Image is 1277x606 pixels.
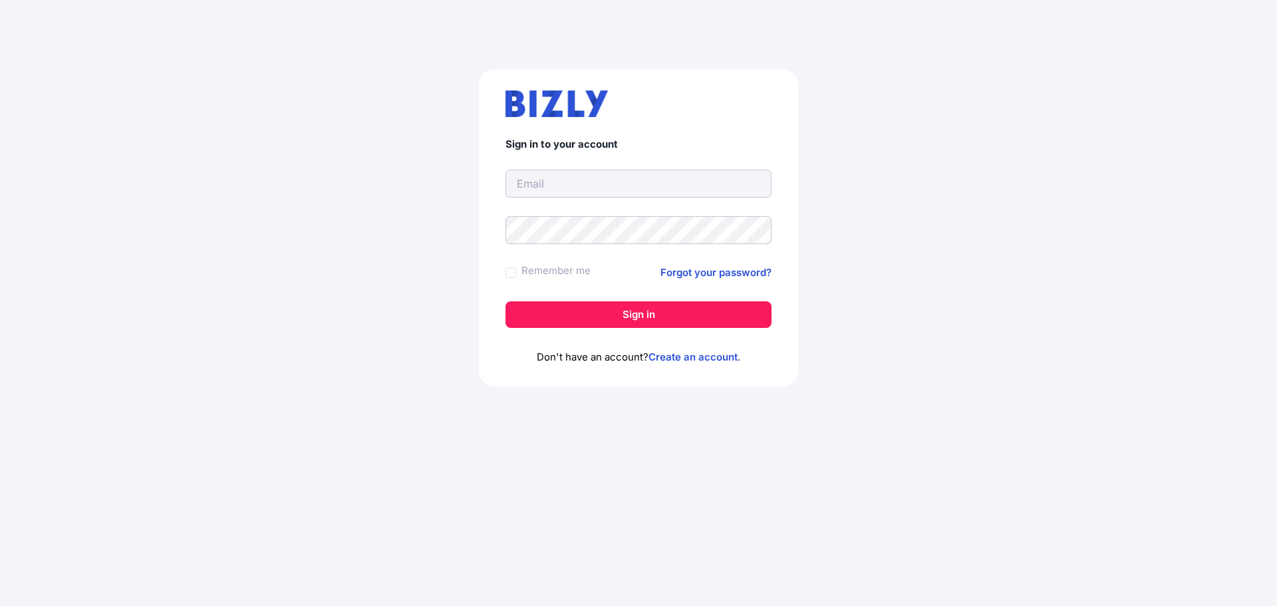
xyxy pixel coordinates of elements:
button: Sign in [505,301,772,328]
a: Create an account [648,351,738,363]
img: bizly_logo.svg [505,90,608,117]
p: Don't have an account? . [505,349,772,365]
input: Email [505,170,772,198]
label: Remember me [521,263,591,279]
a: Forgot your password? [660,265,772,281]
h4: Sign in to your account [505,138,772,151]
